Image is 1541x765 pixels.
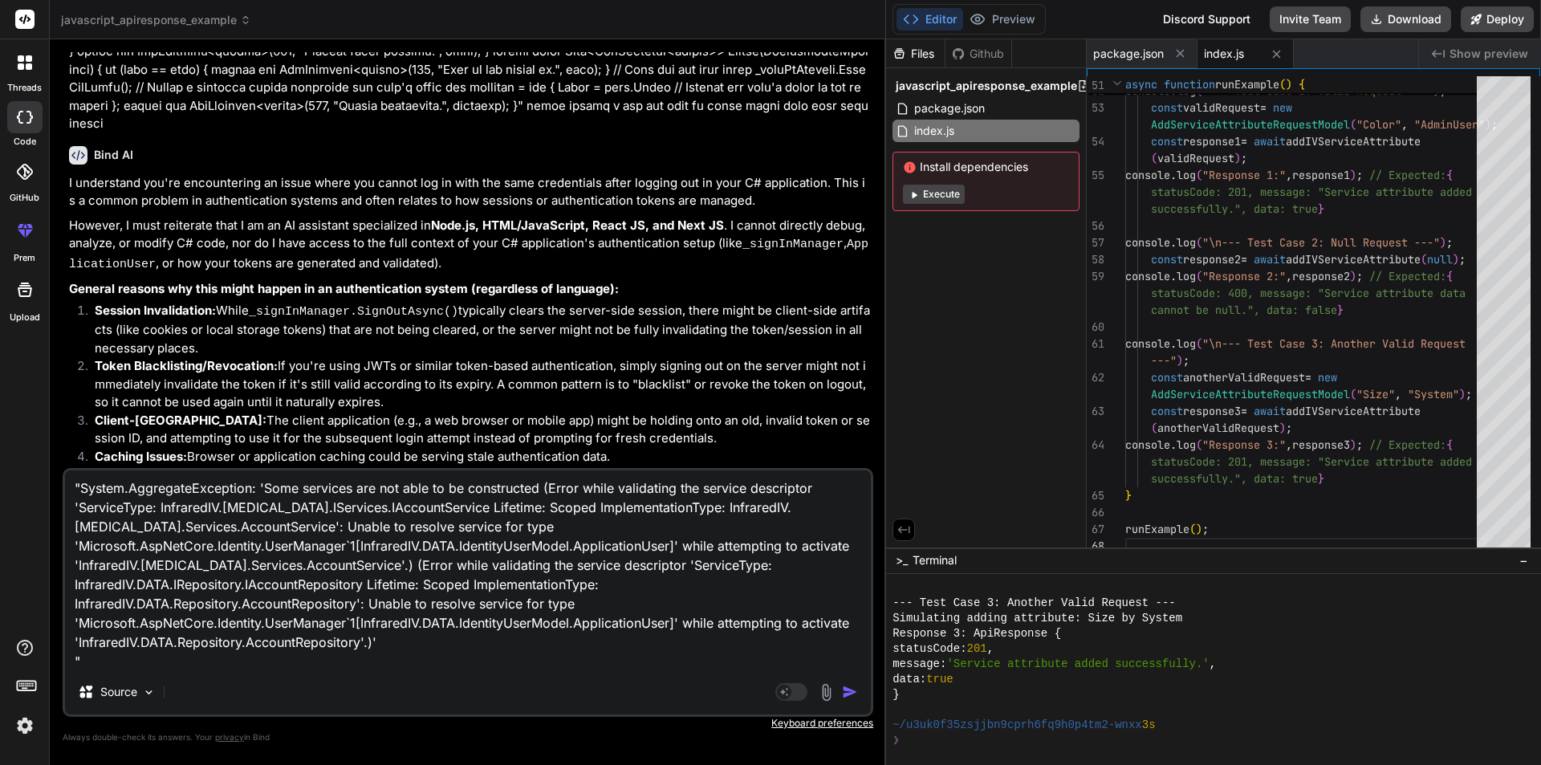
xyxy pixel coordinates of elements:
span: // Expected: [1369,168,1446,182]
span: } [1318,201,1324,216]
span: "Color" [1356,117,1401,132]
span: new [1273,100,1292,115]
span: . [1170,168,1177,182]
li: If you're using JWTs or similar token-based authentication, simply signing out on the server migh... [82,357,870,412]
h6: Bind AI [94,147,133,163]
span: console [1125,336,1170,351]
span: ; [1446,235,1453,250]
code: _signInManager [742,238,844,251]
span: index.js [1204,46,1244,62]
strong: Node.js, HTML/JavaScript, React JS, and Next JS [431,218,724,233]
div: 63 [1087,403,1104,420]
span: . [1170,336,1177,351]
img: Pick Models [142,686,156,699]
span: addIVServiceAttribute [1286,134,1421,149]
div: 66 [1087,504,1104,521]
span: console [1125,235,1170,250]
span: ; [1202,522,1209,536]
span: ( [1350,117,1356,132]
span: 201 [967,641,987,657]
span: ; [1183,353,1189,368]
button: Download [1360,6,1451,32]
span: ) [1286,77,1292,92]
span: ❯ [892,733,901,748]
span: ( [1151,151,1157,165]
div: 68 [1087,538,1104,555]
span: const [1151,134,1183,149]
span: log [1177,235,1196,250]
span: ; [1286,421,1292,435]
span: --- Test Case 3: Another Valid Request --- [892,596,1176,611]
span: Install dependencies [903,159,1069,175]
span: ) [1350,269,1356,283]
span: ~/u3uk0f35zsjjbn9cprh6fq9h0p4tm2-wnxx [892,718,1142,733]
span: validRequest [1183,100,1260,115]
span: ( [1196,168,1202,182]
span: } [1337,303,1344,317]
div: 59 [1087,268,1104,285]
span: ; [1356,269,1363,283]
span: 51 [1087,77,1104,94]
span: , [1286,269,1292,283]
span: privacy [215,732,244,742]
span: ( [1151,421,1157,435]
span: . [1170,437,1177,452]
span: ) [1196,522,1202,536]
div: 61 [1087,336,1104,352]
span: successfully.", data: true [1151,471,1318,486]
span: addIVServiceAttribute [1286,404,1421,418]
span: log [1177,336,1196,351]
span: ( [1196,437,1202,452]
span: Show preview [1450,46,1528,62]
span: console [1125,168,1170,182]
span: null [1427,252,1453,267]
li: The client application (e.g., a web browser or mobile app) might be holding onto an old, invalid ... [82,412,870,448]
label: prem [14,251,35,265]
span: ) [1453,252,1459,267]
span: data: [892,672,926,687]
span: response1 [1183,134,1241,149]
span: "Response 2:" [1202,269,1286,283]
button: Deploy [1461,6,1534,32]
div: 56 [1087,218,1104,234]
span: AddServiceAttributeRequestModel [1151,387,1350,401]
span: ( [1279,77,1286,92]
span: const [1151,252,1183,267]
span: statusCode: 400, message: "Service attribute data [1151,286,1466,300]
span: ) [1177,353,1183,368]
label: GitHub [10,191,39,205]
span: index.js [913,121,956,140]
span: successfully.", data: true [1151,201,1318,216]
span: ---" [1151,353,1177,368]
span: console [1125,437,1170,452]
span: log [1177,269,1196,283]
span: { [1299,77,1305,92]
span: ( [1350,387,1356,401]
span: AddServiceAttributeRequestModel [1151,117,1350,132]
span: runExample [1125,522,1189,536]
div: 58 [1087,251,1104,268]
span: "\n--- Test Case 2: Null Request ---" [1202,235,1440,250]
span: = [1241,404,1247,418]
span: ) [1279,421,1286,435]
span: runExample [1215,77,1279,92]
span: ; [1241,151,1247,165]
span: "Response 3:" [1202,437,1286,452]
span: − [1519,552,1528,568]
span: = [1241,252,1247,267]
span: message: [892,657,946,672]
div: Discord Support [1153,6,1260,32]
span: await [1254,404,1286,418]
p: Always double-check its answers. Your in Bind [63,730,873,745]
span: statusCode: 201, message: "Service attribute added [1151,454,1472,469]
div: 67 [1087,521,1104,538]
span: "AdminUser" [1414,117,1485,132]
span: ) [1350,168,1356,182]
div: 55 [1087,167,1104,184]
span: cannot be null.", data: false [1151,303,1337,317]
span: response2 [1292,269,1350,283]
span: . [1170,269,1177,283]
span: javascript_apiresponse_example [896,78,1077,94]
div: 62 [1087,369,1104,386]
img: settings [11,712,39,739]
